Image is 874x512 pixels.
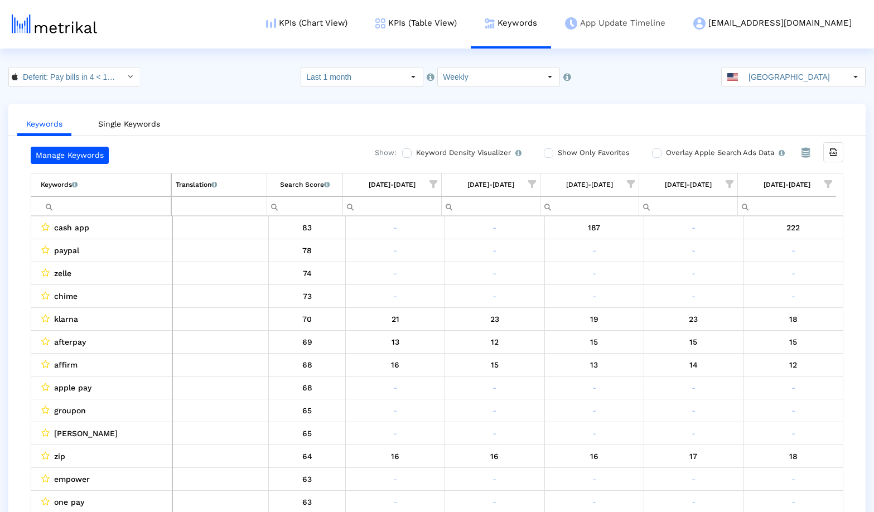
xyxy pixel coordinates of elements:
span: Show filter options for column '09/21/25-09/27/25' [824,180,832,188]
div: 9/27/25 [747,403,839,418]
span: chime [54,289,78,303]
td: Filter cell [540,196,639,216]
input: Filter cell [442,197,540,215]
td: Column 08/24/25-08/30/25 [343,173,442,196]
div: 74 [273,266,341,281]
div: 9/27/25 [747,426,839,441]
div: 9/13/25 [549,289,640,303]
div: 9/20/25 [648,358,739,372]
div: 9/6/25 [449,403,540,418]
td: Column Search Score [267,173,343,196]
div: 9/20/25 [648,495,739,509]
div: Select [404,67,423,86]
div: 8/30/25 [350,380,441,395]
div: 9/6/25 [449,380,540,395]
div: 65 [273,403,341,418]
div: 8/30/25 [350,243,441,258]
div: 8/30/25 [350,495,441,509]
div: 9/27/25 [747,289,839,303]
div: [DATE]-[DATE] [764,177,810,192]
div: 9/6/25 [449,220,540,235]
div: 9/27/25 [747,243,839,258]
div: 9/20/25 [648,312,739,326]
div: 9/27/25 [747,358,839,372]
div: 9/13/25 [549,358,640,372]
div: Export all data [823,142,843,162]
div: 9/13/25 [549,335,640,349]
div: Show: [364,147,397,164]
td: Column Keyword [31,173,171,196]
div: 78 [273,243,341,258]
img: my-account-menu-icon.png [693,17,706,30]
td: Column 09/21/25-09/27/25 [737,173,836,196]
div: 63 [273,495,341,509]
a: Single Keywords [89,114,169,134]
div: Search Score [280,177,330,192]
div: 8/30/25 [350,358,441,372]
div: 64 [273,449,341,463]
div: 9/27/25 [747,472,839,486]
div: 9/6/25 [449,243,540,258]
div: 9/13/25 [549,380,640,395]
div: 9/13/25 [549,403,640,418]
div: 9/20/25 [648,220,739,235]
div: 9/6/25 [449,426,540,441]
img: metrical-logo-light.png [12,15,97,33]
span: cash app [54,220,89,235]
td: Column Translation [171,173,267,196]
td: Filter cell [639,196,737,216]
div: 9/27/25 [747,220,839,235]
div: 73 [273,289,341,303]
span: zip [54,449,65,463]
div: 9/6/25 [449,289,540,303]
input: Filter cell [738,197,836,215]
div: 9/20/25 [648,403,739,418]
div: 9/6/25 [449,449,540,463]
img: app-update-menu-icon.png [565,17,577,30]
img: kpi-table-menu-icon.png [375,18,385,28]
div: 9/13/25 [549,243,640,258]
div: 8/30/25 [350,472,441,486]
label: Overlay Apple Search Ads Data [663,147,785,159]
span: apple pay [54,380,91,395]
td: Filter cell [171,196,267,216]
div: 9/13/25 [549,449,640,463]
div: [DATE]-[DATE] [467,177,514,192]
td: Filter cell [31,196,171,216]
div: 9/20/25 [648,472,739,486]
td: Filter cell [442,196,540,216]
img: keywords.png [485,18,495,28]
span: groupon [54,403,86,418]
td: Filter cell [737,196,836,216]
span: klarna [54,312,78,326]
div: 9/13/25 [549,472,640,486]
div: Select [120,67,139,86]
div: 8/30/25 [350,289,441,303]
div: 8/30/25 [350,335,441,349]
div: 9/6/25 [449,312,540,326]
div: 9/27/25 [747,495,839,509]
div: 9/13/25 [549,220,640,235]
div: 9/6/25 [449,495,540,509]
span: Show filter options for column '09/07/25-09/13/25' [627,180,635,188]
input: Filter cell [267,197,343,215]
td: Column 08/31/25-09/06/25 [442,173,540,196]
div: Select [846,67,865,86]
input: Filter cell [172,197,267,215]
div: 9/27/25 [747,312,839,326]
div: 8/30/25 [350,449,441,463]
div: 9/27/25 [747,380,839,395]
td: Column 09/14/25-09/20/25 [639,173,737,196]
div: [DATE]-[DATE] [665,177,712,192]
div: 9/6/25 [449,335,540,349]
span: Show filter options for column '08/24/25-08/30/25' [429,180,437,188]
span: Show filter options for column '08/31/25-09/06/25' [528,180,536,188]
div: 8/30/25 [350,220,441,235]
span: Show filter options for column '09/14/25-09/20/25' [726,180,733,188]
div: 8/30/25 [350,403,441,418]
div: 9/13/25 [549,495,640,509]
input: Filter cell [343,197,441,215]
div: 70 [273,312,341,326]
img: kpi-chart-menu-icon.png [266,18,276,28]
div: 9/6/25 [449,266,540,281]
